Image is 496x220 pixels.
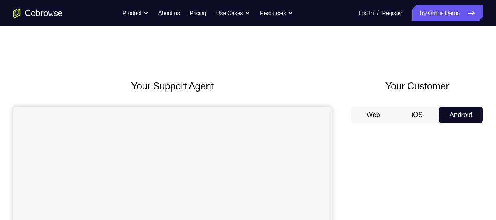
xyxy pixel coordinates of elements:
a: Register [382,5,402,21]
a: Log In [358,5,374,21]
button: Web [351,107,395,123]
h2: Your Customer [351,79,483,94]
button: Use Cases [216,5,250,21]
span: / [377,8,378,18]
button: Product [122,5,148,21]
button: Android [439,107,483,123]
a: About us [158,5,180,21]
h2: Your Support Agent [13,79,332,94]
a: Pricing [189,5,206,21]
button: Resources [260,5,293,21]
a: Try Online Demo [412,5,483,21]
a: Go to the home page [13,8,62,18]
button: iOS [395,107,439,123]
